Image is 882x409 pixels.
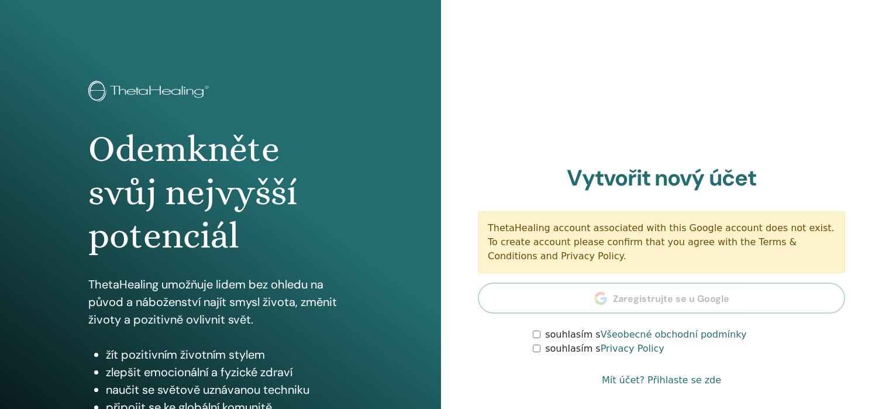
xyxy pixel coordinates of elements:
a: Všeobecné obchodní podmínky [601,329,747,340]
li: naučit se světově uznávanou techniku [106,381,353,398]
a: Mít účet? Přihlaste se zde [602,373,721,387]
div: ThetaHealing account associated with this Google account does not exist. To create account please... [478,211,845,273]
label: souhlasím s [545,342,664,356]
li: žít pozitivním životním stylem [106,346,353,363]
h2: Vytvořit nový účet [478,165,845,192]
h1: Odemkněte svůj nejvyšší potenciál [88,128,353,258]
a: Privacy Policy [601,343,664,354]
p: ThetaHealing umožňuje lidem bez ohledu na původ a náboženství najít smysl života, změnit životy a... [88,276,353,328]
li: zlepšit emocionální a fyzické zdraví [106,363,353,381]
label: souhlasím s [545,328,746,342]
